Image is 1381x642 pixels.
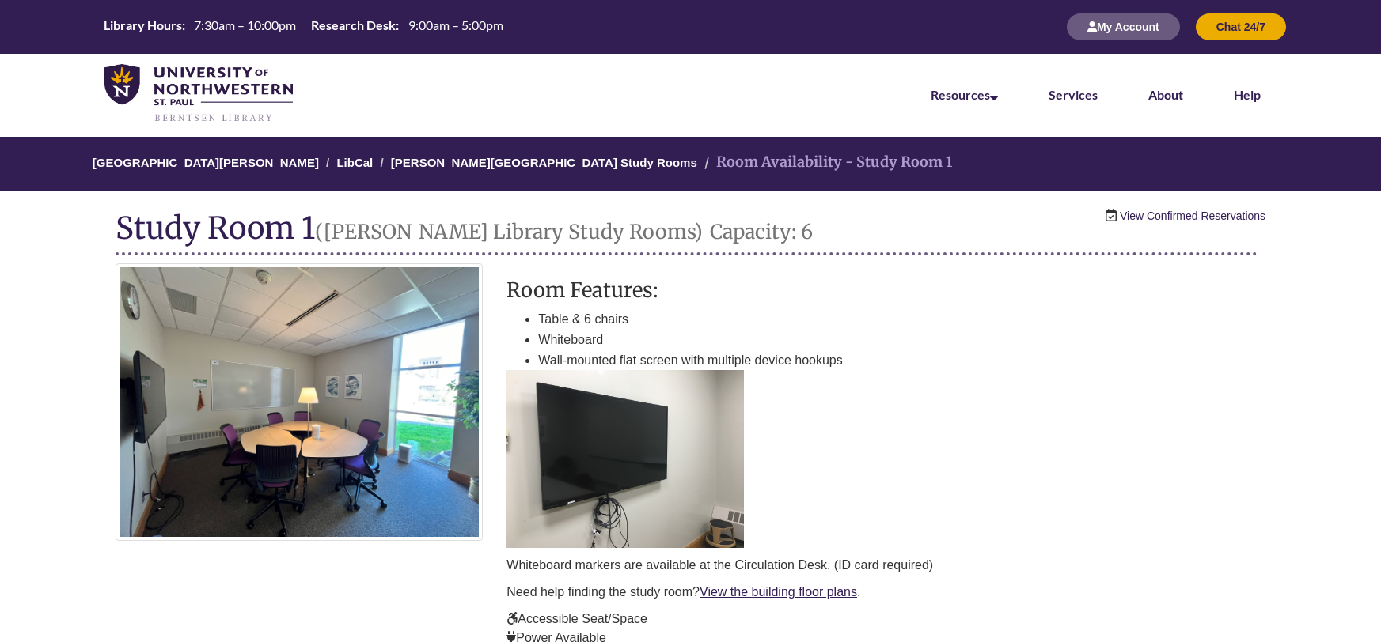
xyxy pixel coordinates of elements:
[931,87,998,102] a: Resources
[194,17,296,32] span: 7:30am – 10:00pm
[700,151,952,174] li: Room Availability - Study Room 1
[1067,13,1180,40] button: My Account
[710,219,813,244] small: Capacity: 6
[336,156,373,169] a: LibCal
[104,64,293,123] img: UNWSP Library Logo
[700,585,857,599] a: View the building floor plans
[1148,87,1183,102] a: About
[97,17,509,36] table: Hours Today
[538,350,1265,371] li: Wall-mounted flat screen with multiple device hookups
[506,279,1265,301] h3: Room Features:
[1067,20,1180,33] a: My Account
[408,17,503,32] span: 9:00am – 5:00pm
[538,330,1265,350] li: Whiteboard
[538,309,1265,330] li: Table & 6 chairs
[1196,20,1286,33] a: Chat 24/7
[97,17,509,37] a: Hours Today
[315,219,703,244] small: ([PERSON_NAME] Library Study Rooms)
[506,556,1265,575] p: Whiteboard markers are available at the Circulation Desk. (ID card required)
[116,137,1265,191] nav: Breadcrumb
[93,156,319,169] a: [GEOGRAPHIC_DATA][PERSON_NAME]
[391,156,697,169] a: [PERSON_NAME][GEOGRAPHIC_DATA] Study Rooms
[1234,87,1261,102] a: Help
[116,263,483,541] img: Study Room 1
[1196,13,1286,40] button: Chat 24/7
[116,211,1258,255] h1: Study Room 1
[1049,87,1098,102] a: Services
[1120,207,1265,225] a: View Confirmed Reservations
[506,583,1265,602] p: Need help finding the study room? .
[305,17,401,34] th: Research Desk:
[97,17,188,34] th: Library Hours:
